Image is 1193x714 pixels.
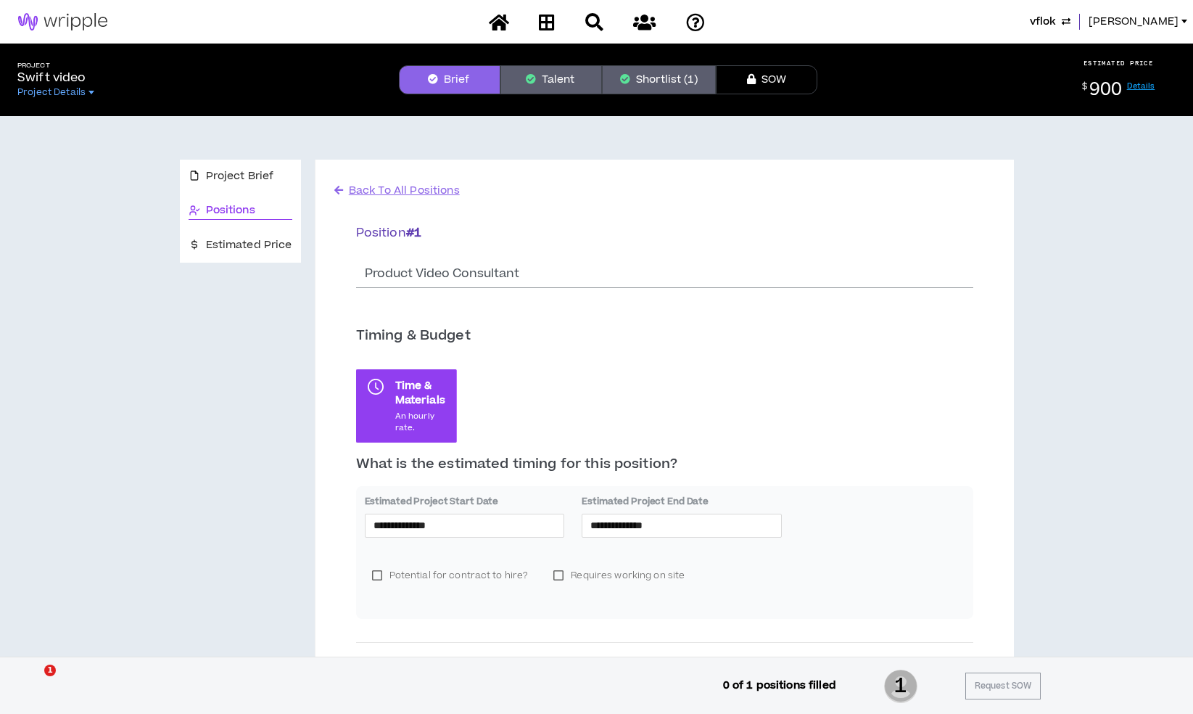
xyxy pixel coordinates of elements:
label: Potential for contract to hire? [365,565,535,586]
span: Back To All Positions [349,183,460,198]
p: ESTIMATED PRICE [1083,59,1154,67]
button: vflok [1030,14,1070,30]
span: Project Details [17,86,86,98]
span: 1 [44,665,56,676]
a: Back To All Positions [333,181,461,200]
span: vflok [1030,14,1056,30]
button: Brief [399,65,500,94]
p: Position [356,224,973,243]
span: Positions [206,202,255,218]
button: Request SOW [965,673,1041,699]
input: Open position name [356,260,973,288]
p: Timing & Budget [356,326,471,346]
label: Requires working on site [546,565,692,586]
span: Estimated Price [206,237,292,253]
span: 900 [1089,77,1123,102]
span: Project Brief [206,168,274,184]
iframe: Intercom live chat [15,665,49,699]
h5: Project [17,62,100,70]
span: [PERSON_NAME] [1089,14,1178,30]
a: Details [1127,81,1155,91]
button: Talent [500,65,602,94]
label: Estimated Project Start Date [365,495,565,508]
p: What is the estimated timing for this position? [356,454,973,475]
p: Swift video [17,69,100,86]
button: Shortlist (1) [602,65,716,94]
sup: $ [1082,81,1087,93]
b: # 1 [406,224,421,242]
span: 1 [884,668,917,705]
p: 0 of 1 positions filled [723,678,836,694]
label: Estimated Project End Date [582,495,782,508]
button: SOW [716,65,817,94]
